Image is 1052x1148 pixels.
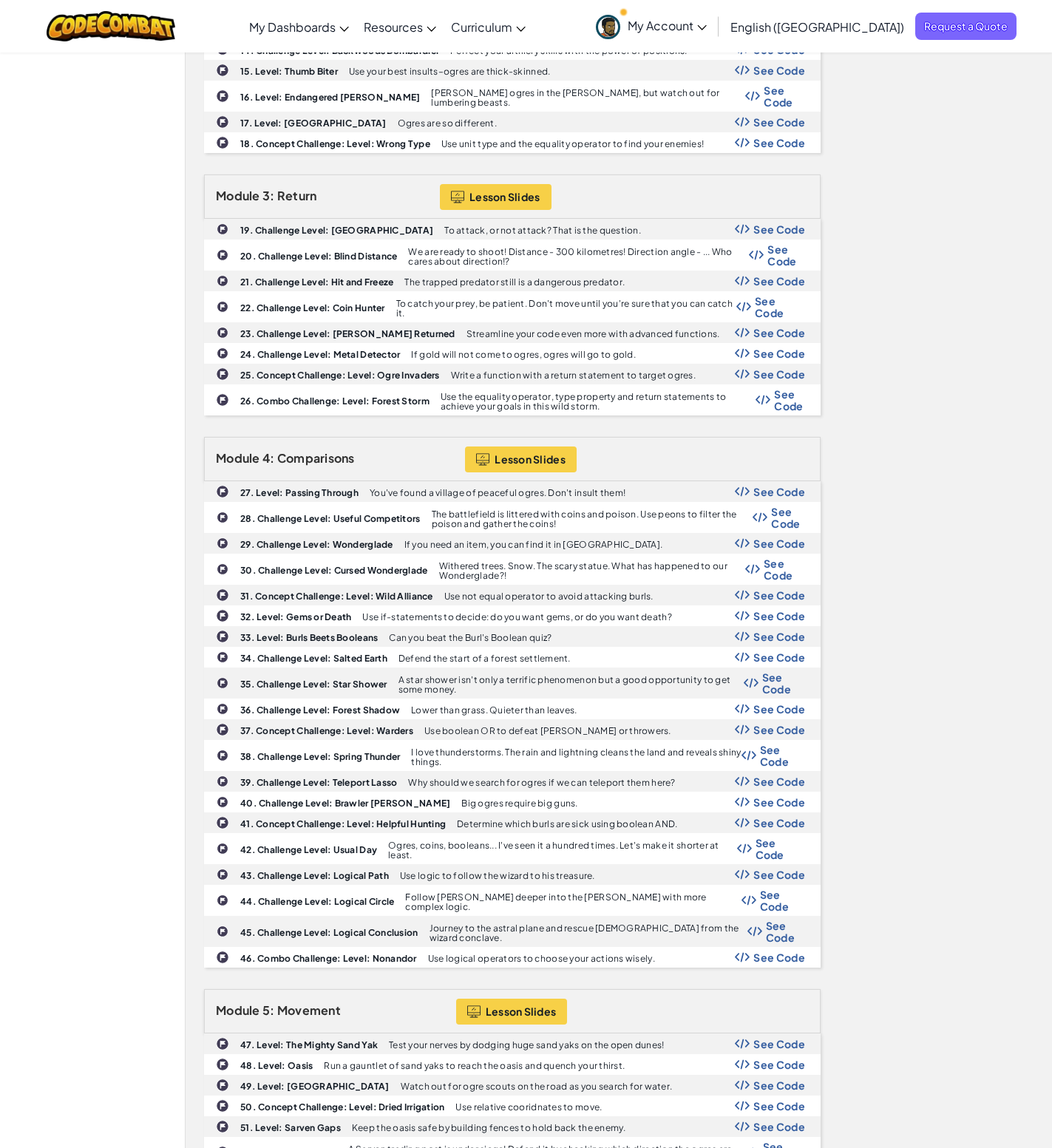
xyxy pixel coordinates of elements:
img: Show Code Logo [735,631,750,642]
img: IconChallengeLevel.svg [217,703,228,715]
img: Show Code Logo [735,776,750,787]
a: 31. Concept Challenge: Level: Wild Alliance Use not equal operator to avoid attacking burls. Show... [204,585,821,605]
p: Withered trees. Snow. The scary statue. What has happened to our Wonderglade?! [439,561,745,580]
b: 19. Challenge Level: [GEOGRAPHIC_DATA] [240,225,433,236]
span: See Code [753,651,805,663]
img: Show Code Logo [735,1121,750,1132]
img: Show Code Logo [735,818,750,828]
img: IconChallengeLevel.svg [217,651,228,663]
span: See Code [753,951,805,963]
img: IconChallengeLevel.svg [217,677,228,689]
b: 38. Challenge Level: Spring Thunder [240,751,400,762]
span: See Code [753,703,805,715]
span: 5: [262,1002,275,1018]
p: The trapped predator still is a dangerous predator. [404,277,625,287]
span: See Code [767,243,805,267]
img: IconChallengeLevel.svg [216,393,229,407]
b: 17. Level: [GEOGRAPHIC_DATA] [240,118,387,129]
p: Streamline your code even more with advanced functions. [466,329,720,339]
b: 27. Level: Passing Through [240,487,359,498]
img: IconChallengeLevel.svg [217,249,228,261]
b: 25. Concept Challenge: Level: Ogre Invaders [240,370,440,381]
p: I love thunderstorms. The rain and lightning cleans the land and reveals shiny things. [411,747,741,767]
b: 49. Level: [GEOGRAPHIC_DATA] [240,1081,390,1092]
a: 40. Challenge Level: Brawler [PERSON_NAME] Big ogres require big guns. Show Code Logo See Code [204,792,821,812]
span: See Code [753,610,805,622]
span: See Code [753,796,805,808]
img: IconChallengeLevel.svg [217,869,228,880]
a: Lesson Slides [456,999,568,1025]
span: See Code [753,44,805,55]
a: 20. Challenge Level: Blind Distance We are ready to shoot! Distance - 300 kilometres! Direction a... [204,240,821,271]
img: IconChallengeLevel.svg [216,64,229,77]
b: 39. Challenge Level: Teleport Lasso [240,777,397,788]
span: See Code [753,486,805,497]
a: Resources [356,7,444,47]
a: 49. Level: [GEOGRAPHIC_DATA] Watch out for ogre scouts on the road as you search for water. Show ... [204,1075,821,1096]
p: Use relative cooridnates to move. [455,1102,602,1112]
span: See Code [753,869,805,880]
p: If gold will not come to ogres, ogres will go to gold. [411,350,636,359]
span: See Code [762,671,805,695]
a: 27. Level: Passing Through You've found a village of peaceful ogres. Don't insult them! Show Code... [204,481,821,502]
img: IconChallengeLevel.svg [216,1037,229,1050]
a: 43. Challenge Level: Logical Path Use logic to follow the wizard to his treasure. Show Code Logo ... [204,864,821,885]
a: 44. Challenge Level: Logical Circle Follow [PERSON_NAME] deeper into the [PERSON_NAME] with more ... [204,885,821,916]
p: Keep the oasis safe by building fences to hold back the enemy. [352,1123,626,1132]
p: Use logical operators to choose your actions wisely. [428,954,655,963]
img: IconChallengeLevel.svg [216,588,229,602]
span: See Code [753,1038,805,1050]
img: Show Code Logo [736,302,751,312]
span: See Code [753,631,805,642]
a: 33. Level: Burls Beets Booleans Can you beat the Burl's Boolean quiz? Show Code Logo See Code [204,626,821,647]
img: IconChallengeLevel.svg [216,115,229,129]
p: Perfect your artillery skills with the power of positions. [450,46,688,55]
span: Module [216,450,260,466]
a: My Account [588,3,714,50]
a: 48. Level: Oasis Run a gauntlet of sand yaks to reach the oasis and quench your thirst. Show Code... [204,1054,821,1075]
img: IconChallengeLevel.svg [216,723,229,736]
a: English ([GEOGRAPHIC_DATA]) [723,7,912,47]
img: Show Code Logo [735,797,750,807]
span: See Code [753,64,805,76]
a: 24. Challenge Level: Metal Detector If gold will not come to ogres, ogres will go to gold. Show C... [204,343,821,364]
img: IconChallengeLevel.svg [217,563,228,575]
a: 36. Challenge Level: Forest Shadow Lower than grass. Quieter than leaves. Show Code Logo See Code [204,699,821,719]
span: See Code [753,223,805,235]
p: Use if-statements to decide: do you want gems, or do you want death? [362,612,671,622]
span: Curriculum [451,19,512,35]
img: Show Code Logo [735,869,750,880]
b: 34. Challenge Level: Salted Earth [240,653,387,664]
img: Show Code Logo [735,538,750,548]
b: 31. Concept Challenge: Level: Wild Alliance [240,591,433,602]
span: See Code [764,557,805,581]
img: IconChallengeLevel.svg [217,750,228,761]
b: 20. Challenge Level: Blind Distance [240,251,397,262]
b: 51. Level: Sarven Gaps [240,1122,341,1133]
a: 50. Concept Challenge: Level: Dried Irrigation Use relative cooridnates to move. Show Code Logo S... [204,1096,821,1116]
p: If you need an item, you can find it in [GEOGRAPHIC_DATA]. [404,540,663,549]
img: Show Code Logo [749,250,764,260]
b: 47. Level: The Mighty Sand Yak [240,1039,378,1050]
a: 34. Challenge Level: Salted Earth Defend the start of a forest settlement. Show Code Logo See Code [204,647,821,668]
img: IconChallengeLevel.svg [216,136,229,149]
p: Use logic to follow the wizard to his treasure. [400,871,595,880]
p: We are ready to shoot! Distance - 300 kilometres! Direction angle - ... Who cares about direction!? [408,247,749,266]
a: 25. Concept Challenge: Level: Ogre Invaders Write a function with a return statement to target og... [204,364,821,384]
img: Show Code Logo [735,590,750,600]
b: 48. Level: Oasis [240,1060,313,1071]
img: Show Code Logo [735,348,750,359]
img: IconChallengeLevel.svg [217,843,228,855]
img: Show Code Logo [735,327,750,338]
img: Show Code Logo [744,678,759,688]
span: See Code [760,744,805,767]
b: 23. Challenge Level: [PERSON_NAME] Returned [240,328,455,339]
p: [PERSON_NAME] ogres in the [PERSON_NAME], but watch out for lumbering beasts. [431,88,745,107]
span: See Code [753,1079,805,1091]
p: Use unit type and the equality operator to find your enemies! [441,139,704,149]
img: Show Code Logo [735,1039,750,1049]
span: See Code [753,327,805,339]
a: 16. Level: Endangered [PERSON_NAME] [PERSON_NAME] ogres in the [PERSON_NAME], but watch out for l... [204,81,821,112]
b: 24. Challenge Level: Metal Detector [240,349,400,360]
span: See Code [753,817,805,829]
